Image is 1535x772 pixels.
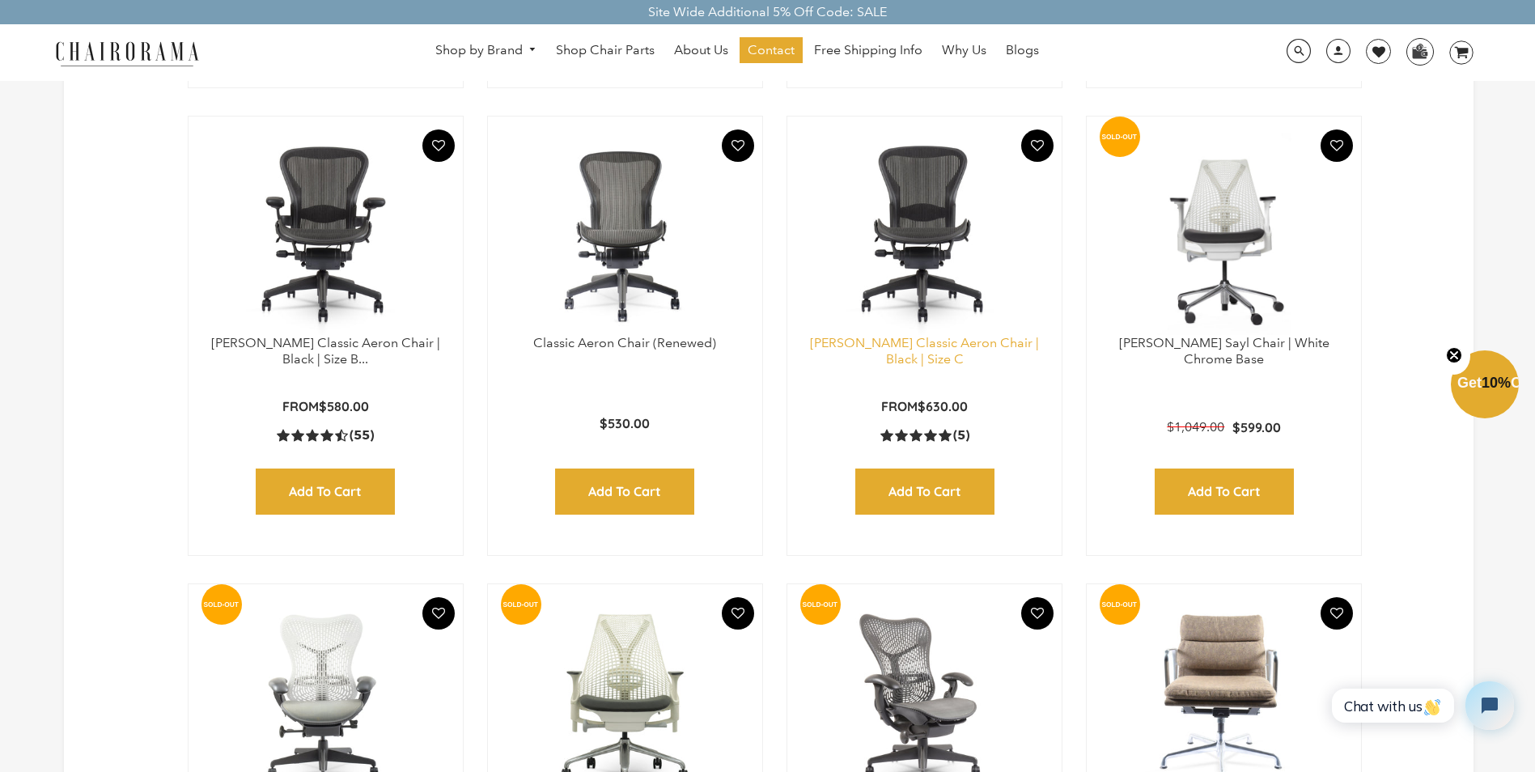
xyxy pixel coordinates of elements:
[1451,352,1519,420] div: Get10%OffClose teaser
[277,37,1198,67] nav: DesktopNavigation
[934,37,994,63] a: Why Us
[804,133,1045,335] img: Herman Miller Classic Aeron Chair | Black | Size C - chairorama
[1119,335,1329,367] a: [PERSON_NAME] Sayl Chair | White Chrome Base
[203,600,238,608] text: SOLD-OUT
[502,600,538,608] text: SOLD-OUT
[942,42,986,59] span: Why Us
[674,42,728,59] span: About Us
[1314,668,1528,744] iframe: Tidio Chat
[1407,39,1432,63] img: WhatsApp_Image_2024-07-12_at_16.23.01.webp
[1021,597,1054,630] button: Add To Wishlist
[998,37,1047,63] a: Blogs
[748,42,795,59] span: Contact
[504,133,746,335] a: Classic Aeron Chair (Renewed) - chairorama Classic Aeron Chair (Renewed) - chairorama
[427,38,545,63] a: Shop by Brand
[1102,132,1138,140] text: SOLD-OUT
[918,398,968,414] span: $630.00
[533,335,716,350] a: Classic Aeron Chair (Renewed)
[422,597,455,630] button: Add To Wishlist
[1102,600,1138,608] text: SOLD-OUT
[1155,469,1294,515] input: Add to Cart
[1321,597,1353,630] button: Add To Wishlist
[1021,129,1054,162] button: Add To Wishlist
[1006,42,1039,59] span: Blogs
[600,415,650,431] span: $530.00
[282,398,369,415] p: From
[855,469,994,515] input: Add to Cart
[504,133,746,335] img: Classic Aeron Chair (Renewed) - chairorama
[205,133,447,335] img: Herman Miller Classic Aeron Chair | Black | Size B (Renewed) - chairorama
[1457,375,1532,391] span: Get Off
[1232,419,1281,435] span: $599.00
[810,335,1039,367] a: [PERSON_NAME] Classic Aeron Chair | Black | Size C
[205,133,447,335] a: Herman Miller Classic Aeron Chair | Black | Size B (Renewed) - chairorama Herman Miller Classic A...
[722,597,754,630] button: Add To Wishlist
[740,37,803,63] a: Contact
[211,335,440,367] a: [PERSON_NAME] Classic Aeron Chair | Black | Size B...
[319,398,369,414] span: $580.00
[555,469,694,515] input: Add to Cart
[1103,133,1345,335] a: Herman Miller Sayl Chair | White Chrome Base - chairorama Herman Miller Sayl Chair | White Chrome...
[806,37,931,63] a: Free Shipping Info
[881,398,968,415] p: From
[1438,337,1470,375] button: Close teaser
[422,129,455,162] button: Add To Wishlist
[804,133,1045,335] a: Herman Miller Classic Aeron Chair | Black | Size C - chairorama Herman Miller Classic Aeron Chair...
[802,600,837,608] text: SOLD-OUT
[1103,133,1345,335] img: Herman Miller Sayl Chair | White Chrome Base - chairorama
[256,469,395,515] input: Add to Cart
[880,426,969,443] a: 5.0 rating (5 votes)
[1321,129,1353,162] button: Add To Wishlist
[277,426,374,443] a: 4.5 rating (55 votes)
[814,42,922,59] span: Free Shipping Info
[1167,419,1224,435] span: $1,049.00
[556,42,655,59] span: Shop Chair Parts
[666,37,736,63] a: About Us
[350,427,374,444] span: (55)
[722,129,754,162] button: Add To Wishlist
[548,37,663,63] a: Shop Chair Parts
[46,39,208,67] img: chairorama
[953,427,969,444] span: (5)
[1482,375,1511,391] span: 10%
